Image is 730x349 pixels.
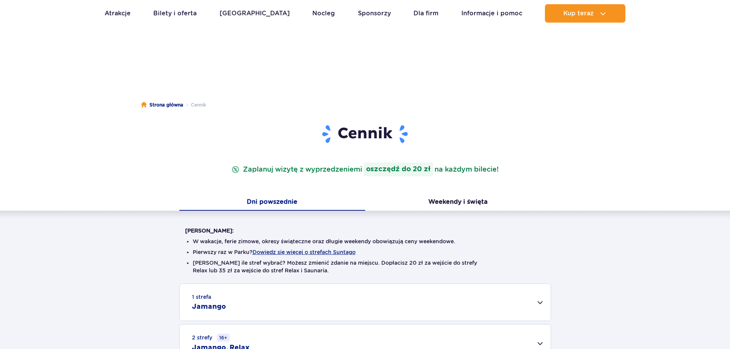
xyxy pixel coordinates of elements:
a: Bilety i oferta [153,4,197,23]
small: 2 strefy [192,334,230,342]
button: Weekendy i święta [365,195,551,211]
strong: oszczędź do 20 zł [364,162,433,176]
li: Cennik [183,101,206,109]
li: Pierwszy raz w Parku? [193,248,538,256]
a: Dla firm [413,4,438,23]
button: Kup teraz [545,4,625,23]
h1: Cennik [185,124,545,144]
h2: Jamango [192,302,226,311]
span: Kup teraz [563,10,594,17]
li: W wakacje, ferie zimowe, okresy świąteczne oraz długie weekendy obowiązują ceny weekendowe. [193,238,538,245]
strong: [PERSON_NAME]: [185,228,234,234]
a: [GEOGRAPHIC_DATA] [220,4,290,23]
button: Dni powszednie [179,195,365,211]
a: Informacje i pomoc [461,4,522,23]
p: Zaplanuj wizytę z wyprzedzeniem na każdym bilecie! [230,162,500,176]
button: Dowiedz się więcej o strefach Suntago [253,249,356,255]
li: [PERSON_NAME] ile stref wybrać? Możesz zmienić zdanie na miejscu. Dopłacisz 20 zł za wejście do s... [193,259,538,274]
a: Nocleg [312,4,335,23]
a: Strona główna [141,101,183,109]
a: Sponsorzy [358,4,391,23]
a: Atrakcje [105,4,131,23]
small: 1 strefa [192,293,211,301]
small: 16+ [217,334,230,342]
